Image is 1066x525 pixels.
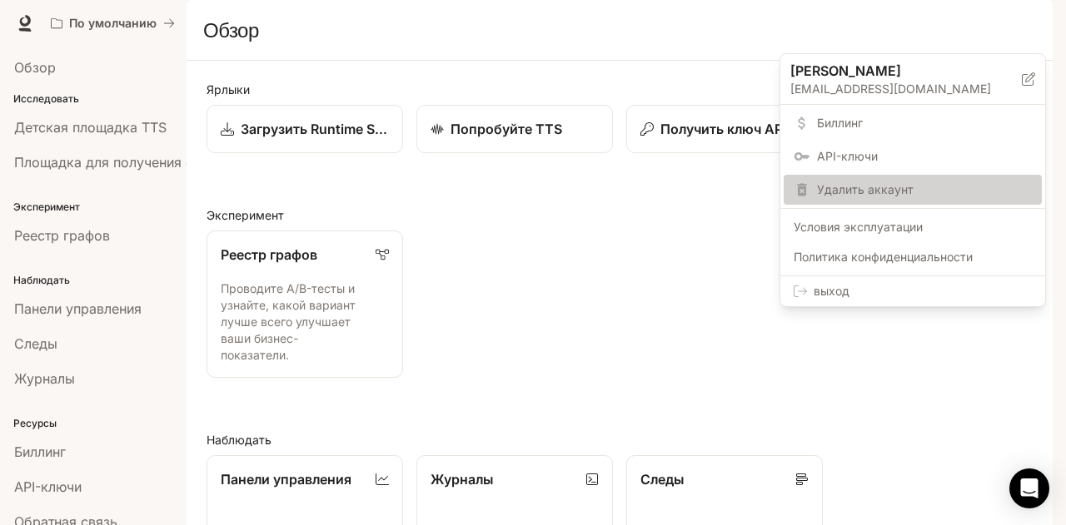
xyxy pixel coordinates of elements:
a: Условия эксплуатации [784,212,1042,242]
font: [PERSON_NAME] [790,62,901,79]
div: Удалить аккаунт [784,175,1042,205]
font: выход [814,284,849,298]
font: Удалить аккаунт [817,182,914,196]
font: Политика конфиденциальности [794,250,973,264]
div: [PERSON_NAME][EMAIL_ADDRESS][DOMAIN_NAME] [780,54,1045,105]
font: Биллинг [817,116,863,130]
a: Биллинг [784,108,1042,138]
a: Политика конфиденциальности [784,242,1042,272]
a: API-ключи [784,141,1042,171]
div: выход [780,276,1045,306]
font: Условия эксплуатации [794,220,923,234]
font: API-ключи [817,149,878,163]
font: [EMAIL_ADDRESS][DOMAIN_NAME] [790,82,991,96]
